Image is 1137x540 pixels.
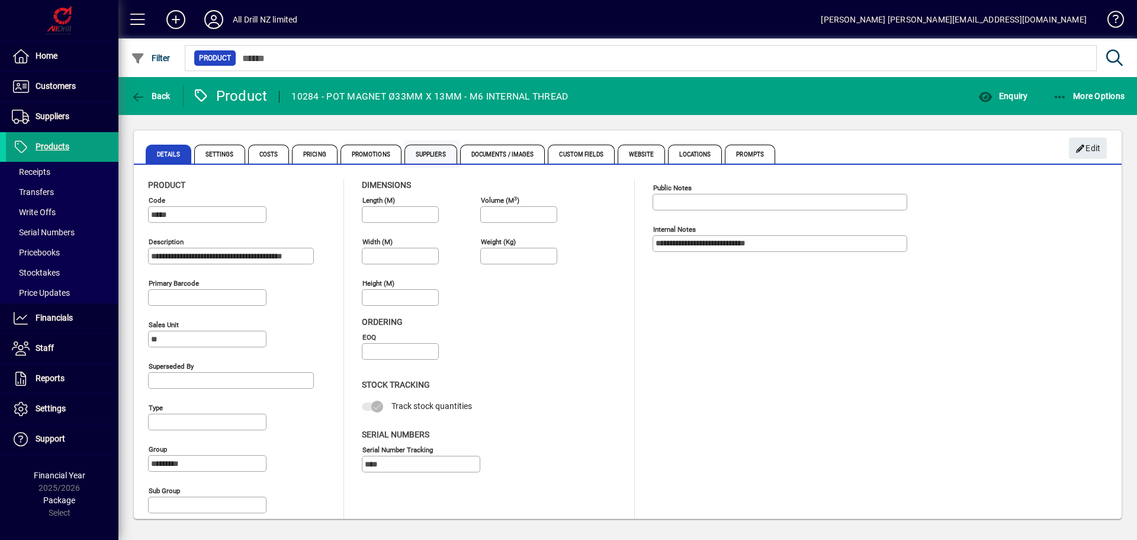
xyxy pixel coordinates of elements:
[1053,91,1125,101] span: More Options
[292,145,338,164] span: Pricing
[460,145,545,164] span: Documents / Images
[6,283,118,303] a: Price Updates
[199,52,231,64] span: Product
[12,207,56,217] span: Write Offs
[36,313,73,322] span: Financials
[6,202,118,222] a: Write Offs
[362,238,393,246] mat-label: Width (m)
[248,145,290,164] span: Costs
[1050,85,1128,107] button: More Options
[43,496,75,505] span: Package
[725,145,775,164] span: Prompts
[146,145,191,164] span: Details
[548,145,614,164] span: Custom Fields
[6,303,118,333] a: Financials
[481,196,519,205] mat-label: Volume (m )
[362,279,394,287] mat-label: Height (m)
[404,145,457,164] span: Suppliers
[362,196,395,205] mat-label: Length (m)
[195,9,233,30] button: Profile
[118,85,184,107] app-page-header-button: Back
[514,195,517,201] sup: 3
[194,145,245,164] span: Settings
[128,47,174,69] button: Filter
[341,145,402,164] span: Promotions
[6,364,118,394] a: Reports
[149,487,180,495] mat-label: Sub group
[233,10,298,29] div: All Drill NZ limited
[1075,139,1101,158] span: Edit
[149,196,165,205] mat-label: Code
[975,85,1030,107] button: Enquiry
[821,10,1087,29] div: [PERSON_NAME] [PERSON_NAME][EMAIL_ADDRESS][DOMAIN_NAME]
[1069,138,1107,159] button: Edit
[6,222,118,242] a: Serial Numbers
[6,334,118,363] a: Staff
[362,317,403,327] span: Ordering
[362,333,376,341] mat-label: EOQ
[362,180,411,190] span: Dimensions
[149,279,199,287] mat-label: Primary barcode
[6,394,118,424] a: Settings
[6,242,118,263] a: Pricebooks
[149,445,167,453] mat-label: Group
[36,111,69,121] span: Suppliers
[192,87,268,106] div: Product
[618,145,666,164] span: Website
[36,81,76,91] span: Customers
[6,72,118,101] a: Customers
[6,102,118,132] a: Suppliers
[12,167,50,177] span: Receipts
[1099,2,1122,41] a: Knowledge Base
[36,343,54,353] span: Staff
[978,91,1027,101] span: Enquiry
[36,404,66,413] span: Settings
[157,9,195,30] button: Add
[362,445,433,453] mat-label: Serial Number tracking
[131,53,171,63] span: Filter
[36,142,69,151] span: Products
[149,321,179,329] mat-label: Sales unit
[12,248,60,257] span: Pricebooks
[149,404,163,412] mat-label: Type
[362,430,429,439] span: Serial Numbers
[149,362,194,370] mat-label: Superseded by
[6,263,118,283] a: Stocktakes
[653,225,696,234] mat-label: Internal Notes
[12,228,75,237] span: Serial Numbers
[391,401,472,411] span: Track stock quantities
[12,187,54,197] span: Transfers
[149,238,184,246] mat-label: Description
[362,380,430,389] span: Stock Tracking
[34,471,85,480] span: Financial Year
[668,145,722,164] span: Locations
[6,424,118,454] a: Support
[6,162,118,182] a: Receipts
[36,434,65,443] span: Support
[12,268,60,277] span: Stocktakes
[36,51,57,60] span: Home
[6,41,118,71] a: Home
[6,182,118,202] a: Transfers
[148,180,185,190] span: Product
[653,184,692,192] mat-label: Public Notes
[131,91,171,101] span: Back
[291,87,568,106] div: 10284 - POT MAGNET Ø33MM X 13MM - M6 INTERNAL THREAD
[12,288,70,298] span: Price Updates
[36,373,65,383] span: Reports
[128,85,174,107] button: Back
[481,238,516,246] mat-label: Weight (Kg)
